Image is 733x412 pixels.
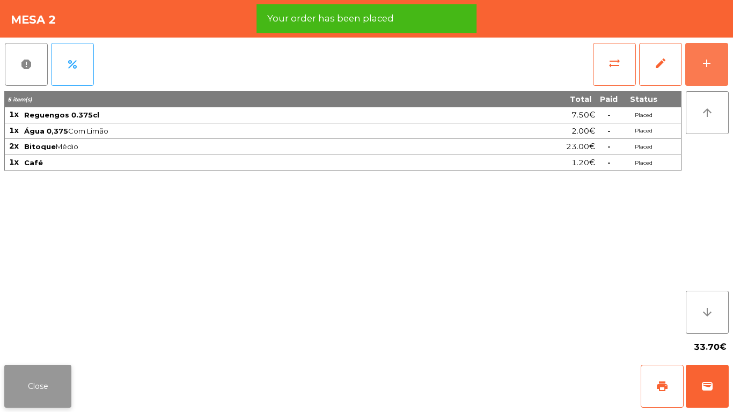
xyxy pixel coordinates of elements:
[24,142,56,151] span: Bitoque
[639,43,682,86] button: edit
[448,91,596,107] th: Total
[686,365,729,408] button: wallet
[571,156,595,170] span: 1.20€
[593,43,636,86] button: sync_alt
[701,380,714,393] span: wallet
[654,57,667,70] span: edit
[607,158,611,167] span: -
[701,106,714,119] i: arrow_upward
[51,43,94,86] button: percent
[685,43,728,86] button: add
[622,123,665,139] td: Placed
[5,43,48,86] button: report
[566,139,595,154] span: 23.00€
[607,142,611,151] span: -
[622,139,665,155] td: Placed
[571,124,595,138] span: 2.00€
[4,365,71,408] button: Close
[24,142,447,151] span: Médio
[622,107,665,123] td: Placed
[24,127,68,135] span: Água 0,375
[686,291,729,334] button: arrow_downward
[66,58,79,71] span: percent
[607,110,611,120] span: -
[9,157,19,167] span: 1x
[9,141,19,151] span: 2x
[701,306,714,319] i: arrow_downward
[24,127,447,135] span: Com Limão
[8,96,32,103] span: 5 item(s)
[11,12,56,28] h4: Mesa 2
[20,58,33,71] span: report
[641,365,684,408] button: print
[607,126,611,136] span: -
[700,57,713,70] div: add
[24,111,99,119] span: Reguengos 0.375cl
[656,380,669,393] span: print
[9,126,19,135] span: 1x
[694,339,727,355] span: 33.70€
[267,12,394,25] span: Your order has been placed
[571,108,595,122] span: 7.50€
[622,155,665,171] td: Placed
[622,91,665,107] th: Status
[596,91,622,107] th: Paid
[9,109,19,119] span: 1x
[608,57,621,70] span: sync_alt
[24,158,43,167] span: Café
[686,91,729,134] button: arrow_upward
